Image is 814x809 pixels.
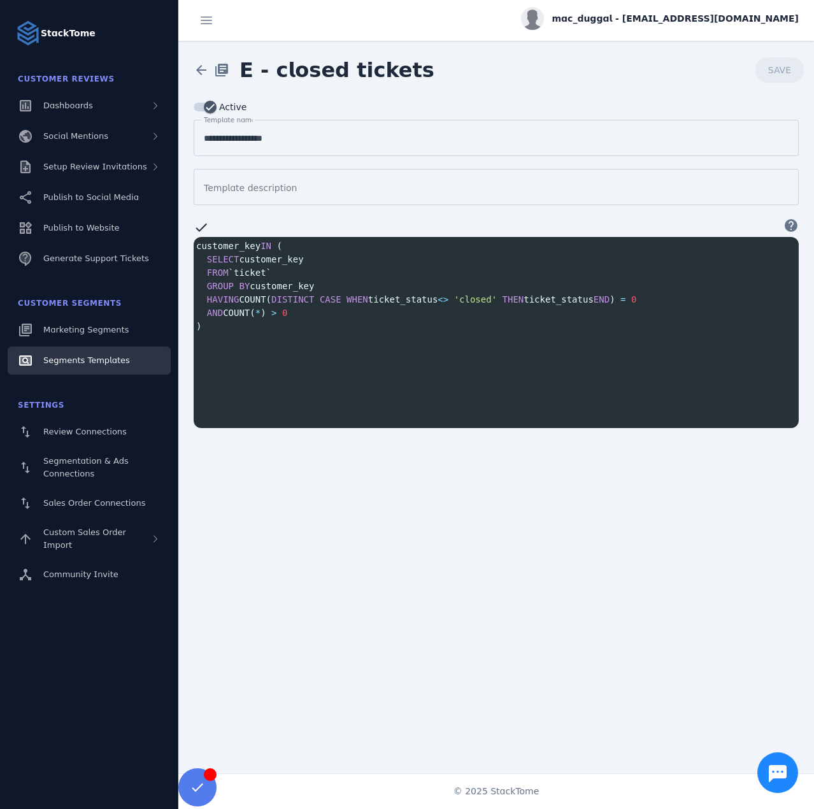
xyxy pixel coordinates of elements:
[271,294,314,304] span: DISTINCT
[271,308,276,318] span: >
[207,281,234,291] span: GROUP
[229,45,445,96] span: E - closed tickets
[204,183,297,193] mat-label: Template description
[783,218,799,233] mat-icon: help
[320,294,341,304] span: CASE
[43,427,127,436] span: Review Connections
[610,294,615,304] span: )
[196,321,201,331] span: )
[8,561,171,589] a: Community Invite
[43,223,119,233] span: Publish to Website
[196,241,282,251] span: customer_key
[196,294,636,304] span: COUNT ticket_status ticket_status
[43,456,129,478] span: Segmentation & Ads Connections
[8,183,171,211] a: Publish to Social Media
[43,498,145,508] span: Sales Order Connections
[194,220,209,235] mat-icon: check
[196,308,287,318] span: COUNT
[43,131,108,141] span: Social Mentions
[8,347,171,375] a: Segments Templates
[250,308,255,318] span: (
[18,299,122,308] span: Customer Segments
[594,294,610,304] span: END
[43,192,139,202] span: Publish to Social Media
[8,245,171,273] a: Generate Support Tickets
[196,254,304,264] span: customer_key
[438,294,448,304] span: <>
[266,294,271,304] span: (
[43,325,129,334] span: Marketing Segments
[214,62,229,78] mat-icon: library_books
[196,268,271,278] span: `ticket`
[261,241,271,251] span: IN
[8,214,171,242] a: Publish to Website
[18,75,115,83] span: Customer Reviews
[282,308,287,318] span: 0
[43,254,149,263] span: Generate Support Tickets
[18,401,64,410] span: Settings
[454,294,497,304] span: 'closed'
[620,294,625,304] span: =
[346,294,368,304] span: WHEN
[43,162,147,171] span: Setup Review Invitations
[207,294,239,304] span: HAVING
[194,237,799,428] div: Segment sql
[207,308,223,318] span: AND
[15,20,41,46] img: Logo image
[521,7,544,30] img: profile.jpg
[194,120,799,169] mat-form-field: Template name
[43,527,126,550] span: Custom Sales Order Import
[8,448,171,487] a: Segmentation & Ads Connections
[8,316,171,344] a: Marketing Segments
[239,281,250,291] span: BY
[207,254,239,264] span: SELECT
[261,308,266,318] span: )
[43,569,118,579] span: Community Invite
[41,27,96,40] strong: StackTome
[503,294,524,304] span: THEN
[43,355,130,365] span: Segments Templates
[204,116,255,124] mat-label: Template name
[453,785,539,798] span: © 2025 StackTome
[194,169,799,218] mat-form-field: Template description
[217,99,246,115] label: Active
[276,241,282,251] span: (
[8,418,171,446] a: Review Connections
[631,294,636,304] span: 0
[196,281,315,291] span: customer_key
[43,101,93,110] span: Dashboards
[8,489,171,517] a: Sales Order Connections
[552,12,799,25] span: mac_duggal - [EMAIL_ADDRESS][DOMAIN_NAME]
[207,268,229,278] span: FROM
[521,7,799,30] button: mac_duggal - [EMAIL_ADDRESS][DOMAIN_NAME]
